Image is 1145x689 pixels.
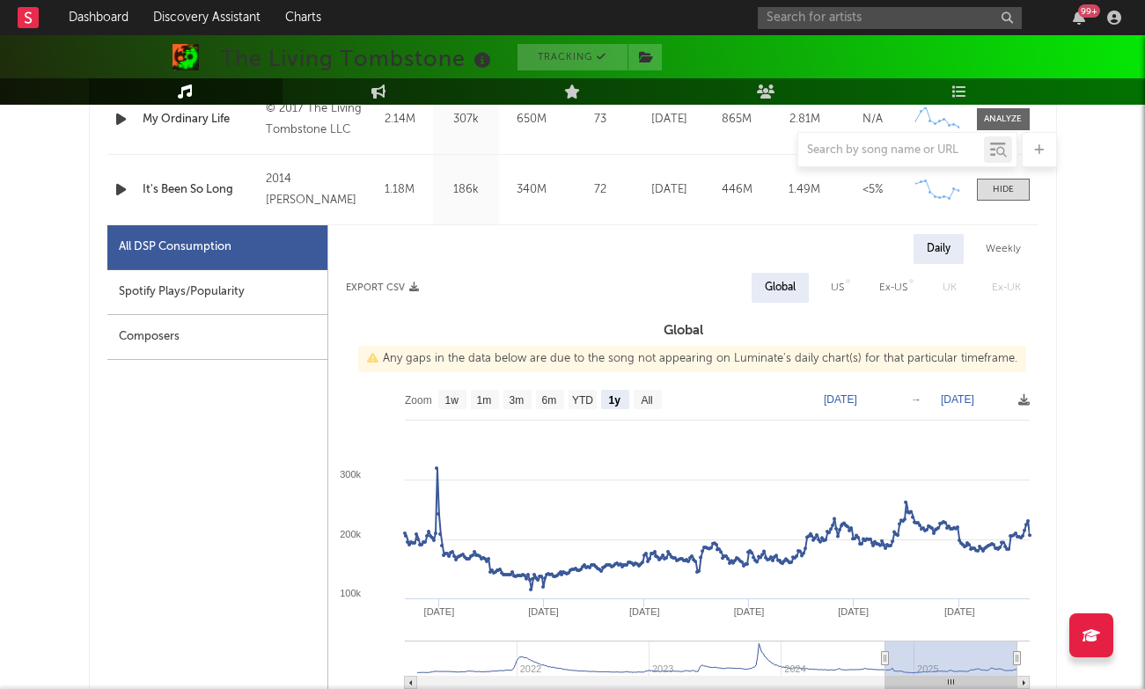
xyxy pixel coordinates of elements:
[437,181,495,199] div: 186k
[640,181,699,199] div: [DATE]
[571,394,592,407] text: YTD
[528,606,559,617] text: [DATE]
[358,346,1026,372] div: Any gaps in the data below are due to the song not appearing on Luminate's daily chart(s) for tha...
[517,44,628,70] button: Tracking
[798,143,984,158] input: Search by song name or URL
[266,99,362,141] div: © 2017 The Living Tombstone LLC
[371,111,429,128] div: 2.14M
[143,111,258,128] a: My Ordinary Life
[708,181,767,199] div: 446M
[765,277,796,298] div: Global
[973,234,1034,264] div: Weekly
[733,606,764,617] text: [DATE]
[569,181,631,199] div: 72
[1078,4,1100,18] div: 99 +
[708,111,767,128] div: 865M
[405,394,432,407] text: Zoom
[328,320,1039,341] h3: Global
[444,394,459,407] text: 1w
[423,606,454,617] text: [DATE]
[629,606,660,617] text: [DATE]
[509,394,524,407] text: 3m
[1073,11,1085,25] button: 99+
[941,393,974,406] text: [DATE]
[221,44,495,73] div: The Living Tombstone
[843,181,902,199] div: <5%
[541,394,556,407] text: 6m
[758,7,1022,29] input: Search for artists
[775,111,834,128] div: 2.81M
[266,169,362,211] div: 2014 [PERSON_NAME]
[340,588,361,598] text: 100k
[503,181,561,199] div: 340M
[641,394,652,407] text: All
[346,282,419,293] button: Export CSV
[775,181,834,199] div: 1.49M
[340,529,361,539] text: 200k
[476,394,491,407] text: 1m
[503,111,561,128] div: 650M
[831,277,844,298] div: US
[914,234,964,264] div: Daily
[640,111,699,128] div: [DATE]
[107,225,327,270] div: All DSP Consumption
[119,237,231,258] div: All DSP Consumption
[340,469,361,480] text: 300k
[371,181,429,199] div: 1.18M
[143,181,258,199] a: It's Been So Long
[879,277,907,298] div: Ex-US
[107,315,327,360] div: Composers
[437,111,495,128] div: 307k
[107,270,327,315] div: Spotify Plays/Popularity
[608,394,620,407] text: 1y
[943,606,974,617] text: [DATE]
[824,393,857,406] text: [DATE]
[911,393,921,406] text: →
[569,111,631,128] div: 73
[838,606,869,617] text: [DATE]
[843,111,902,128] div: N/A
